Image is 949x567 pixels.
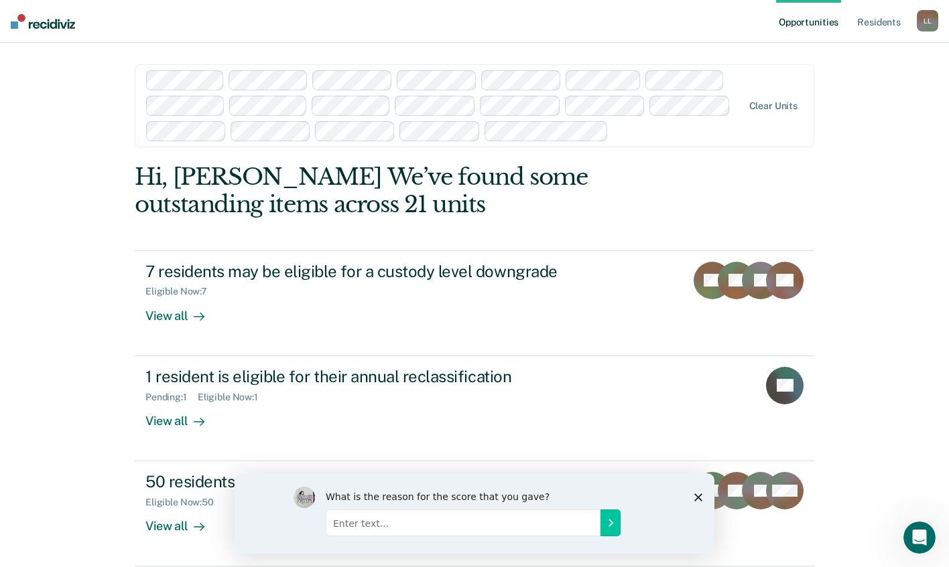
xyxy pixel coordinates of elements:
div: Hi, [PERSON_NAME] We’ve found some outstanding items across 21 units [135,163,678,218]
iframe: Survey by Kim from Recidiviz [235,473,714,554]
a: 50 residents may need an Initial ClassificationEligible Now:50View all [135,461,814,566]
img: Recidiviz [11,14,75,29]
div: 7 residents may be eligible for a custody level downgrade [145,262,616,281]
button: LL [917,10,938,31]
a: 7 residents may be eligible for a custody level downgradeEligible Now:7View all [135,250,814,356]
div: 1 resident is eligible for their annual reclassification [145,367,616,386]
div: Eligible Now : 50 [145,497,225,508]
div: 50 residents may need an Initial Classification [145,472,616,491]
div: View all [145,508,220,534]
div: Eligible Now : 1 [198,392,269,403]
div: View all [145,297,220,323]
iframe: Intercom live chat [903,521,936,554]
div: View all [145,402,220,428]
div: Eligible Now : 7 [145,286,218,297]
div: L L [917,10,938,31]
div: Pending : 1 [145,392,198,403]
div: Clear units [749,100,798,112]
a: 1 resident is eligible for their annual reclassificationPending:1Eligible Now:1View all [135,356,814,461]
